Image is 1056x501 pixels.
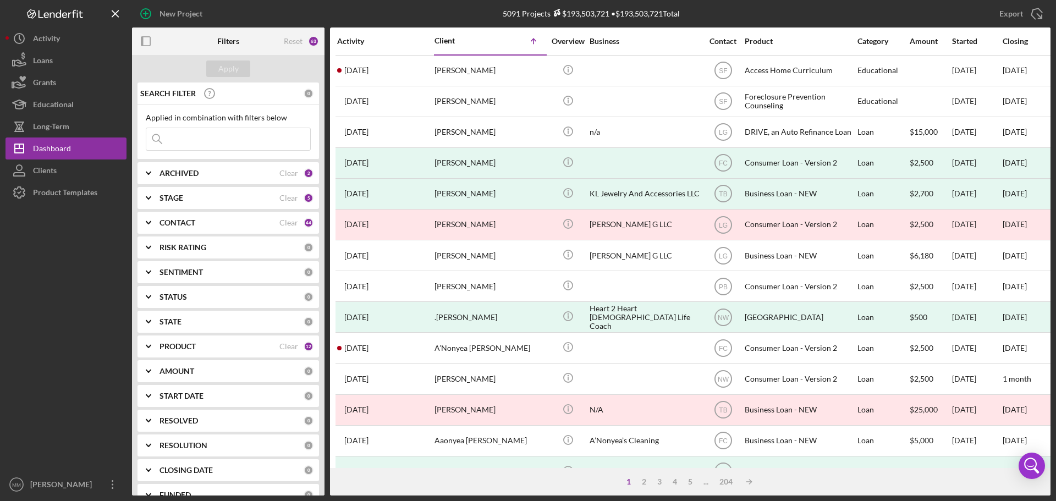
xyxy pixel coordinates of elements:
div: 0 [304,267,313,277]
div: [PERSON_NAME] G LLC [590,210,700,239]
div: [PERSON_NAME] [435,87,544,116]
div: Export [999,3,1023,25]
div: 0 [304,391,313,401]
div: Product Templates [33,181,97,206]
div: $25,000 [910,395,951,425]
time: 2024-03-19 04:58 [344,405,369,414]
div: Activity [337,37,433,46]
time: [DATE] [1003,282,1027,291]
div: 0 [304,292,313,302]
div: 0 [304,89,313,98]
div: 204 [714,477,738,486]
div: [PERSON_NAME] [435,210,544,239]
text: TB [719,190,727,198]
time: [DATE] [1003,96,1027,106]
div: 2 [304,168,313,178]
button: Apply [206,60,250,77]
span: $15,000 [910,127,938,136]
time: [DATE] [1003,65,1027,75]
div: [DATE] [952,364,1002,393]
div: [DATE] [1003,158,1027,167]
button: Product Templates [5,181,127,203]
time: 2024-06-12 16:36 [344,97,369,106]
div: $2,500 [910,210,951,239]
a: Loans [5,49,127,71]
time: [DATE] [1003,343,1027,353]
div: [DATE] [952,272,1002,301]
text: PB [718,283,727,290]
div: Aaonyea [PERSON_NAME] [435,426,544,455]
div: [DATE] [952,56,1002,85]
text: LG [718,252,727,260]
button: Educational [5,93,127,115]
div: [DATE] [952,426,1002,455]
div: 0 [304,465,313,475]
text: SO [718,468,728,476]
div: [DATE] [1003,189,1027,198]
div: 44 [304,218,313,228]
b: STAGE [159,194,183,202]
div: [GEOGRAPHIC_DATA] [745,302,855,332]
time: 2024-05-14 22:32 [344,66,369,75]
div: Clients [33,159,57,184]
div: [PERSON_NAME] [435,148,544,178]
div: $193,503,721 [551,9,609,18]
time: [DATE] [1003,127,1027,136]
b: CLOSING DATE [159,466,213,475]
div: Consumer Loan - Version 2 [745,148,855,178]
div: Foreclosure Prevention Counseling [745,87,855,116]
div: Business Loan - NEW [745,395,855,425]
span: $6,180 [910,251,933,260]
div: Overview [547,37,588,46]
div: Consumer Loan - Version 2 [745,272,855,301]
div: [DATE] [952,118,1002,147]
div: Product [745,37,855,46]
div: Loan [857,395,909,425]
div: Business Loan - NEW [745,426,855,455]
div: Started [952,37,1002,46]
div: Clear [279,169,298,178]
div: Heart 2 Heart [DEMOGRAPHIC_DATA] Life Coach [590,302,700,332]
div: Loan [857,457,909,486]
div: 0 [304,490,313,500]
span: $2,500 [910,282,933,291]
div: [DATE] [952,87,1002,116]
div: [PERSON_NAME] [435,56,544,85]
b: ARCHIVED [159,169,199,178]
b: PRODUCT [159,342,196,351]
b: STATUS [159,293,187,301]
div: 63 [308,36,319,47]
div: Loan [857,179,909,208]
div: 12 [304,342,313,351]
div: Category [857,37,909,46]
div: [PERSON_NAME] [435,118,544,147]
div: [DATE] [952,179,1002,208]
div: KL Jewelry And Accessories LLC [590,179,700,208]
button: Grants [5,71,127,93]
div: [PERSON_NAME] [435,457,544,486]
div: [PERSON_NAME] [435,395,544,425]
div: 0 [304,416,313,426]
div: Loans [33,49,53,74]
div: Open Intercom Messenger [1019,453,1045,479]
button: Long-Term [5,115,127,137]
button: MM[PERSON_NAME] [5,474,127,496]
time: 2024-05-22 15:13 [344,158,369,167]
div: 5 [683,477,698,486]
button: Dashboard [5,137,127,159]
text: FC [719,437,728,445]
time: 2025-03-04 05:03 [344,251,369,260]
div: Contact [702,37,744,46]
b: STATE [159,317,182,326]
time: [DATE] [1003,219,1027,229]
div: [DATE] [1003,313,1027,322]
button: Clients [5,159,127,181]
div: A’Nonyea’s Cleaning [590,426,700,455]
div: Loan [857,333,909,362]
b: CONTACT [159,218,195,227]
div: $500 [910,302,951,332]
div: Clear [279,342,298,351]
